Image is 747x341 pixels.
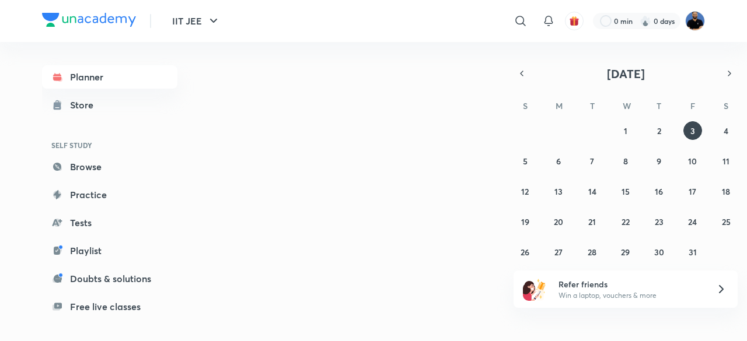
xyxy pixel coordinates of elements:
button: October 19, 2025 [516,212,535,231]
abbr: Friday [690,100,695,111]
a: Company Logo [42,13,136,30]
button: October 24, 2025 [683,212,702,231]
abbr: October 31, 2025 [689,247,697,258]
abbr: October 1, 2025 [624,125,627,136]
abbr: October 14, 2025 [588,186,596,197]
button: October 4, 2025 [717,121,735,140]
button: October 14, 2025 [583,182,602,201]
button: October 16, 2025 [650,182,668,201]
button: October 31, 2025 [683,242,702,261]
button: October 23, 2025 [650,212,668,231]
a: Planner [42,65,177,89]
abbr: October 19, 2025 [521,216,529,227]
button: October 18, 2025 [717,182,735,201]
img: Company Logo [42,13,136,27]
abbr: October 7, 2025 [590,156,594,167]
abbr: October 28, 2025 [588,247,596,258]
abbr: October 12, 2025 [521,186,529,197]
button: October 13, 2025 [549,182,568,201]
img: referral [523,277,546,301]
p: Win a laptop, vouchers & more [558,290,702,301]
a: Free live classes [42,295,177,318]
abbr: October 9, 2025 [657,156,661,167]
button: October 22, 2025 [616,212,635,231]
button: avatar [565,12,584,30]
abbr: October 30, 2025 [654,247,664,258]
button: IIT JEE [165,9,228,33]
abbr: October 2, 2025 [657,125,661,136]
img: streak [640,15,651,27]
abbr: October 6, 2025 [556,156,561,167]
span: [DATE] [607,66,645,82]
button: October 7, 2025 [583,152,602,170]
abbr: October 8, 2025 [623,156,628,167]
abbr: October 18, 2025 [722,186,730,197]
abbr: October 26, 2025 [521,247,529,258]
abbr: October 3, 2025 [690,125,695,136]
button: October 25, 2025 [717,212,735,231]
abbr: October 25, 2025 [722,216,731,227]
abbr: Wednesday [623,100,631,111]
abbr: October 10, 2025 [688,156,697,167]
abbr: October 23, 2025 [655,216,664,227]
a: Store [42,93,177,117]
button: October 6, 2025 [549,152,568,170]
abbr: Monday [556,100,563,111]
button: October 21, 2025 [583,212,602,231]
abbr: October 29, 2025 [621,247,630,258]
img: Md Afroj [685,11,705,31]
button: October 8, 2025 [616,152,635,170]
abbr: October 17, 2025 [689,186,696,197]
abbr: October 20, 2025 [554,216,563,227]
a: Browse [42,155,177,178]
button: October 17, 2025 [683,182,702,201]
abbr: Saturday [724,100,728,111]
abbr: October 27, 2025 [554,247,563,258]
abbr: October 5, 2025 [523,156,528,167]
button: October 26, 2025 [516,242,535,261]
abbr: October 21, 2025 [588,216,596,227]
button: October 27, 2025 [549,242,568,261]
button: October 1, 2025 [616,121,635,140]
button: October 9, 2025 [650,152,668,170]
abbr: Thursday [657,100,661,111]
abbr: October 16, 2025 [655,186,663,197]
a: Practice [42,183,177,206]
abbr: October 15, 2025 [622,186,630,197]
button: October 15, 2025 [616,182,635,201]
button: October 10, 2025 [683,152,702,170]
button: October 28, 2025 [583,242,602,261]
button: [DATE] [530,65,721,82]
abbr: Tuesday [590,100,595,111]
abbr: October 22, 2025 [622,216,630,227]
a: Doubts & solutions [42,267,177,290]
abbr: October 13, 2025 [554,186,563,197]
button: October 3, 2025 [683,121,702,140]
abbr: October 4, 2025 [724,125,728,136]
button: October 20, 2025 [549,212,568,231]
img: avatar [569,16,580,26]
a: Tests [42,211,177,234]
button: October 2, 2025 [650,121,668,140]
button: October 12, 2025 [516,182,535,201]
h6: SELF STUDY [42,135,177,155]
div: Store [70,98,100,112]
abbr: Sunday [523,100,528,111]
button: October 29, 2025 [616,242,635,261]
a: Playlist [42,239,177,262]
button: October 11, 2025 [717,152,735,170]
h6: Refer friends [558,278,702,290]
button: October 30, 2025 [650,242,668,261]
button: October 5, 2025 [516,152,535,170]
abbr: October 24, 2025 [688,216,697,227]
abbr: October 11, 2025 [722,156,729,167]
